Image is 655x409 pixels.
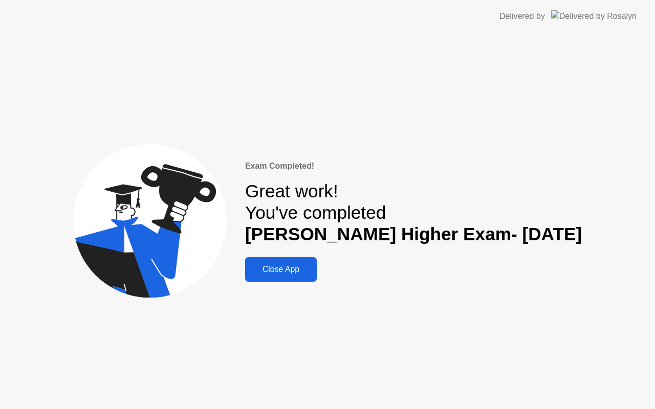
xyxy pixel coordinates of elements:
div: Delivered by [499,10,545,22]
b: [PERSON_NAME] Higher Exam- [DATE] [245,224,582,244]
div: Exam Completed! [245,160,582,172]
div: Close App [248,265,314,274]
button: Close App [245,257,317,282]
img: Delivered by Rosalyn [551,10,637,22]
div: Great work! You've completed [245,180,582,245]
